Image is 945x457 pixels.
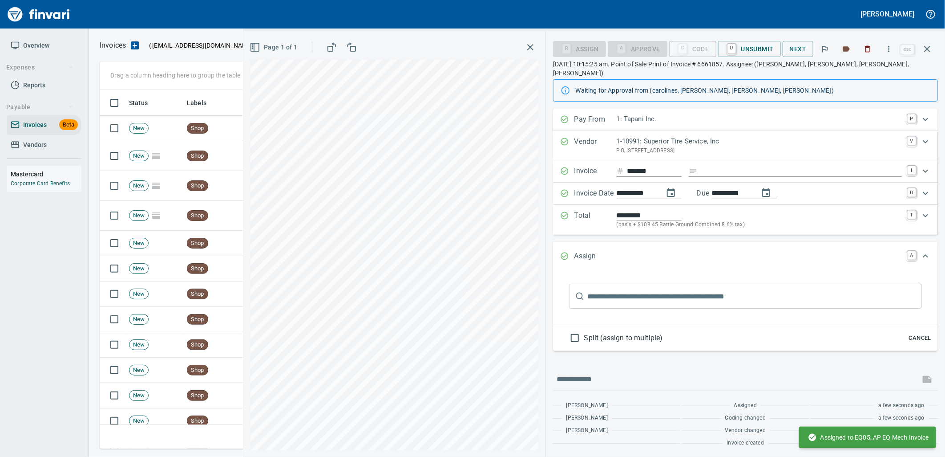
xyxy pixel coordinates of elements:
p: Pay From [574,114,617,126]
div: Expand [553,160,938,183]
td: [DATE] [239,383,288,408]
td: [DATE] [239,171,288,201]
div: Waiting for Approval from (carolines, [PERSON_NAME], [PERSON_NAME], [PERSON_NAME]) [576,82,930,98]
span: [PERSON_NAME] [566,401,608,410]
td: [DATE] [239,408,288,434]
span: New [129,212,148,220]
span: New [129,182,148,190]
h5: [PERSON_NAME] [861,9,914,19]
svg: Invoice description [689,167,698,175]
span: Split (assign to multiple) [584,333,663,343]
td: [DATE] [239,116,288,141]
span: Shop [187,366,208,375]
span: Next [790,44,807,55]
div: Assign [553,45,606,52]
span: New [129,239,148,248]
span: New [129,417,148,425]
span: Shop [187,341,208,349]
span: New [129,290,148,298]
span: [PERSON_NAME] [566,426,608,435]
div: Expand [553,242,938,271]
p: 1: Tapani Inc. [617,114,902,124]
td: [DATE] [239,141,288,171]
span: Pages Split [149,212,164,219]
td: [DATE] [239,358,288,383]
span: Assigned to EQ05_AP EQ Mech Invoice [808,433,929,442]
span: Shop [187,417,208,425]
button: Payable [3,99,77,115]
button: Labels [836,39,856,59]
span: a few seconds ago [878,401,925,410]
span: Status [129,98,159,108]
span: Vendor changed [725,426,766,435]
span: Labels [187,98,218,108]
span: Shop [187,124,208,133]
button: Discard [858,39,877,59]
p: [DATE] 10:15:25 am. Point of Sale Print of Invoice # 6661857. Assignee: ([PERSON_NAME], [PERSON_N... [553,60,938,78]
span: Shop [187,239,208,248]
p: Vendor [574,136,617,155]
span: New [129,366,148,375]
a: V [907,136,916,145]
a: Corporate Card Benefits [11,180,70,187]
a: Overview [7,36,81,56]
span: Expenses [6,62,73,73]
button: Flag [815,39,835,59]
p: Assign [574,251,617,262]
span: Close invoice [899,38,938,60]
span: Reports [23,80,45,91]
span: New [129,341,148,349]
span: New [129,152,148,160]
p: P.O. [STREET_ADDRESS] [617,147,902,155]
h6: Mastercard [11,169,81,179]
p: Invoice [574,166,617,177]
svg: Invoice number [617,166,624,176]
span: Overview [23,40,49,51]
td: [DATE] [239,201,288,231]
span: Invoice created [727,439,764,448]
nav: breadcrumb [100,40,126,51]
div: Expand [553,131,938,160]
span: Unsubmit [725,41,774,57]
a: T [907,210,916,219]
span: This records your message into the invoice and notifies anyone mentioned [917,369,938,390]
button: Cancel [906,331,934,345]
a: D [907,188,916,197]
button: change due date [755,182,777,204]
button: Upload an Invoice [126,40,144,51]
p: Due [697,188,739,199]
a: U [727,44,736,53]
span: [EMAIL_ADDRESS][DOMAIN_NAME] [151,41,254,50]
span: Labels [187,98,206,108]
a: esc [901,45,914,54]
p: (basis + $108.45 Battle Ground Combined 8.6% tax) [617,220,902,229]
span: Cancel [908,333,932,343]
span: Pages Split [149,182,164,189]
span: Payable [6,102,73,113]
button: More [879,39,899,59]
span: Shop [187,212,208,220]
td: [DATE] [239,282,288,307]
span: Shop [187,392,208,400]
td: [DATE] [239,231,288,256]
button: Page 1 of 1 [248,39,301,56]
a: Reports [7,75,81,95]
span: New [129,265,148,273]
span: Invoices [23,119,47,131]
span: a few seconds ago [878,414,925,423]
img: Finvari [5,4,72,25]
div: Coding Required [608,44,667,52]
span: New [129,392,148,400]
button: change date [660,182,682,204]
span: New [129,124,148,133]
button: UUnsubmit [718,41,781,57]
div: Expand [553,183,938,205]
button: Expenses [3,59,77,76]
a: A [907,251,916,260]
span: Received [242,98,281,108]
button: Next [783,41,814,57]
span: Page 1 of 1 [251,42,297,53]
span: Shop [187,182,208,190]
span: Coding changed [725,414,766,423]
